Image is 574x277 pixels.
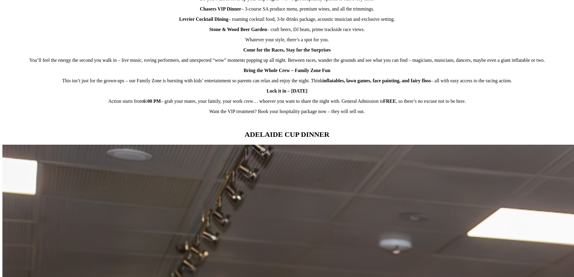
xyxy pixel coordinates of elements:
[200,6,241,11] strong: Chasers VIP Dinner
[2,78,572,83] p: This isn’t just for the grown-ups – our Family Zone is bursting with kids’ entertainment so paren...
[146,99,161,104] strong: :00 PM
[2,109,572,114] p: Want the VIP treatment? Book your hospitality package now – they will sell out.
[2,131,572,139] h2: ADELAIDE CUP DINNER
[179,17,228,22] strong: Levrier Cocktail Dining
[2,27,572,32] p: – craft beers, DJ beats, prime trackside race views.
[2,99,572,104] p: Action starts from – grab your mates, your family, your work crew… whoever you want to share the ...
[209,27,267,32] strong: Stone & Wood Beer Garden
[322,78,431,83] strong: inflatables, lawn games, face painting, and fairy floss
[243,47,331,52] strong: Come for the Races, Stay for the Surprises
[244,68,331,73] strong: Bring the Whole Crew – Family Zone Fun
[383,99,396,104] strong: FREE
[267,88,308,93] strong: Lock it in – [DATE]
[2,17,572,22] p: – roaming cocktail food, 3-hr drinks package, acoustic musician and exclusive setting.
[143,99,146,104] strong: 6
[2,37,572,42] p: Whatever your style, there’s a spot for you.
[2,6,572,12] p: – 3-course SA produce menu, premium wines, and all the trimmings.
[2,58,572,63] p: You’ll feel the energy the second you walk in – live music, roving performers, and unexpected “wo...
